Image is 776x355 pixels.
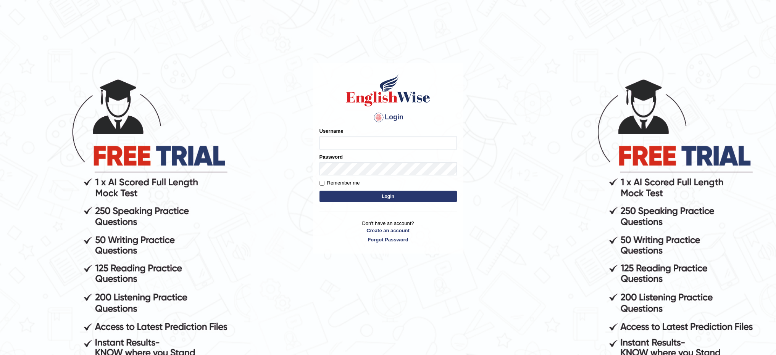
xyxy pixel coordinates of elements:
input: Remember me [319,181,324,186]
label: Username [319,127,344,135]
a: Forgot Password [319,236,457,243]
button: Login [319,191,457,202]
p: Don't have an account? [319,220,457,243]
h4: Login [319,111,457,124]
label: Remember me [319,179,360,187]
img: Logo of English Wise sign in for intelligent practice with AI [345,73,432,108]
label: Password [319,153,343,161]
a: Create an account [319,227,457,234]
